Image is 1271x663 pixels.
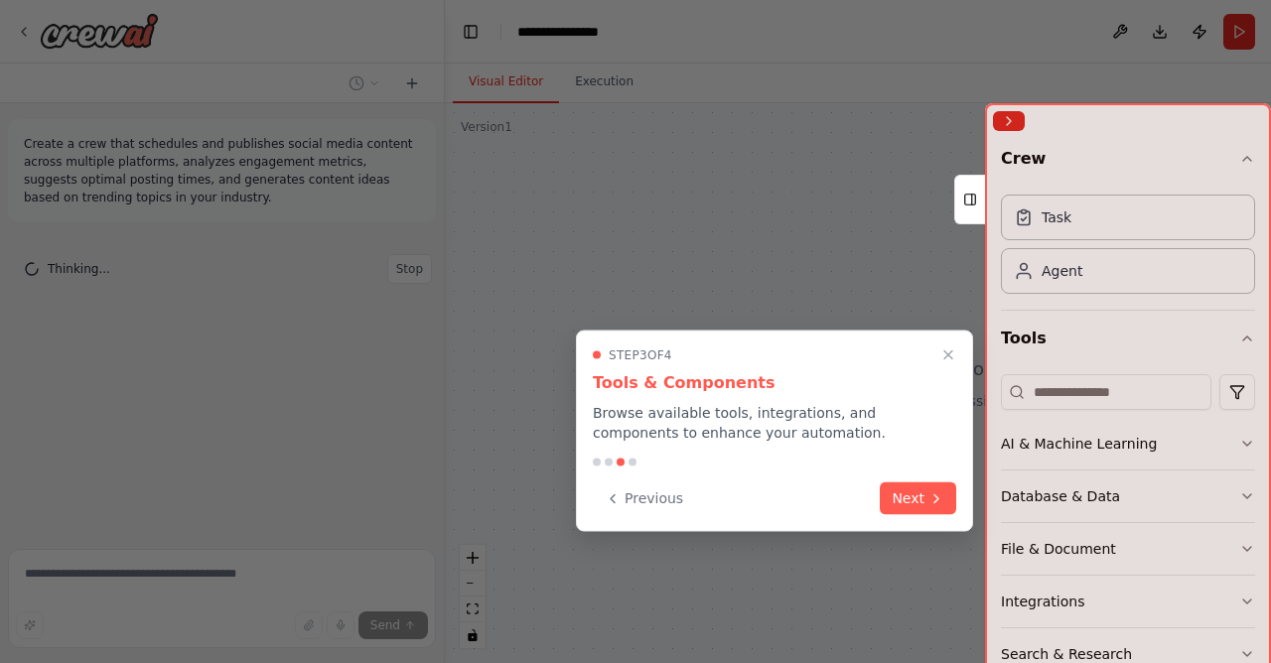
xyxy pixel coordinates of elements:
[609,347,672,363] span: Step 3 of 4
[880,482,956,515] button: Next
[936,343,960,367] button: Close walkthrough
[593,371,956,395] h3: Tools & Components
[593,482,695,515] button: Previous
[457,18,485,46] button: Hide left sidebar
[593,403,956,443] p: Browse available tools, integrations, and components to enhance your automation.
